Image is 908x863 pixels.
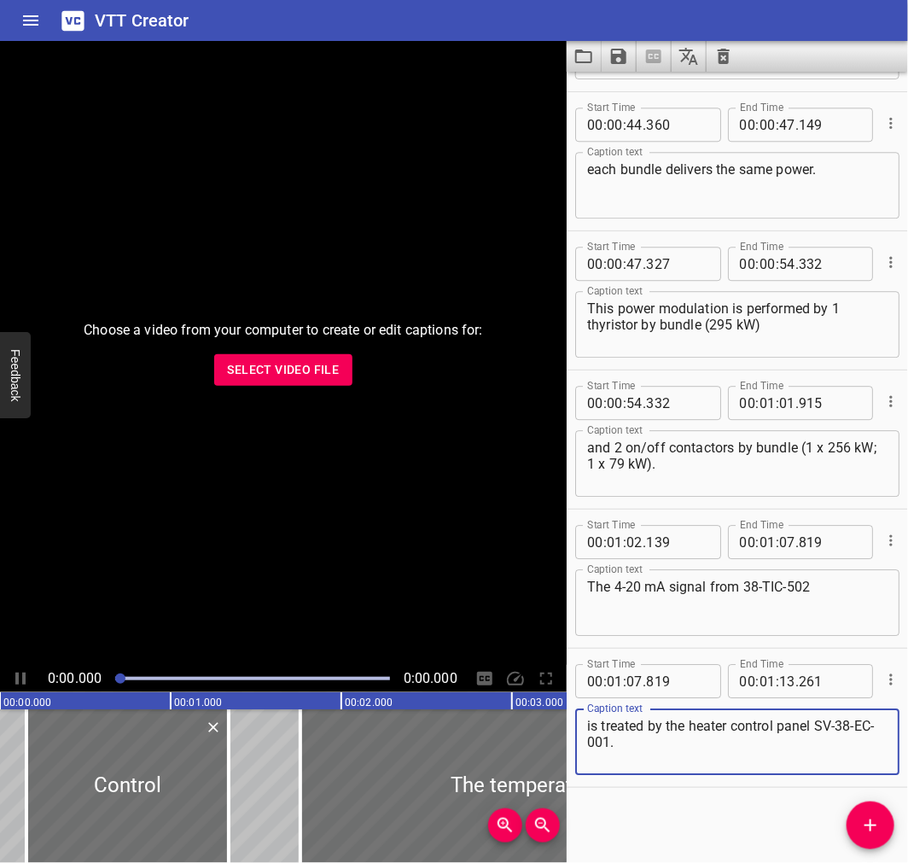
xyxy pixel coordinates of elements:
span: . [795,247,799,281]
span: : [776,386,779,420]
input: 00 [607,386,623,420]
input: 47 [779,108,795,142]
input: 47 [626,247,643,281]
span: . [795,386,799,420]
input: 01 [760,386,776,420]
div: Cue Options [880,518,899,563]
input: 13 [779,664,795,698]
input: 00 [740,664,756,698]
div: Cue Options [880,657,899,702]
input: 261 [799,664,861,698]
span: : [776,108,779,142]
input: 819 [646,664,708,698]
span: Select Video File [228,359,340,381]
div: Hide/Show Captions [471,665,498,692]
input: 819 [799,525,861,559]
span: : [756,386,760,420]
input: 332 [799,247,861,281]
span: : [603,386,607,420]
span: : [756,525,760,559]
input: 54 [779,247,795,281]
button: Cue Options [880,529,902,551]
input: 07 [779,525,795,559]
button: Cue Options [880,251,902,273]
span: . [643,386,646,420]
span: . [643,525,646,559]
textarea: is treated by the heater control panel SV-38-EC-001. [587,718,888,767]
span: . [795,525,799,559]
span: : [623,247,626,281]
button: Load captions from file [567,41,602,72]
input: 44 [626,108,643,142]
text: 00:02.000 [345,697,393,708]
textarea: The 4-20 mA signal from 38-TIC-502 [587,579,888,627]
span: : [623,664,626,698]
button: Select Video File [214,354,353,386]
span: : [603,247,607,281]
text: 00:00.000 [3,697,51,708]
span: . [643,247,646,281]
input: 01 [760,525,776,559]
p: Choose a video from your computer to create or edit captions for: [84,320,483,341]
span: : [603,108,607,142]
input: 360 [646,108,708,142]
span: : [756,664,760,698]
input: 01 [760,664,776,698]
input: 01 [607,664,623,698]
button: Delete [202,716,224,738]
span: . [643,664,646,698]
span: : [603,525,607,559]
svg: Load captions from file [573,46,594,67]
div: Toggle Full Screen [533,665,560,692]
button: Cue Options [880,668,902,691]
button: Cue Options [880,112,902,134]
span: : [623,386,626,420]
button: Save captions to file [602,41,637,72]
text: 00:01.000 [174,697,222,708]
span: : [776,525,779,559]
div: Playback Speed [502,665,529,692]
input: 00 [740,247,756,281]
input: 00 [587,386,603,420]
text: 00:03.000 [515,697,563,708]
div: Delete Cue [202,716,222,738]
button: Cue Options [880,390,902,412]
span: . [795,664,799,698]
input: 332 [646,386,708,420]
input: 02 [626,525,643,559]
input: 00 [760,247,776,281]
button: Zoom In [488,808,522,843]
input: 00 [607,108,623,142]
textarea: This power modulation is performed by 1 thyristor by bundle (295 kW) [587,300,888,349]
input: 00 [587,664,603,698]
input: 01 [607,525,623,559]
button: Translate captions [672,41,707,72]
div: Cue Options [880,101,899,145]
input: 915 [799,386,861,420]
input: 00 [587,247,603,281]
textarea: each bundle delivers the same power. [587,161,888,210]
span: : [623,108,626,142]
input: 327 [646,247,708,281]
input: 00 [607,247,623,281]
input: 00 [587,108,603,142]
span: . [795,108,799,142]
input: 00 [740,525,756,559]
h6: VTT Creator [95,7,189,34]
span: : [776,247,779,281]
span: : [776,664,779,698]
button: Clear captions [707,41,741,72]
input: 00 [740,386,756,420]
span: Video Duration [404,670,457,686]
span: : [756,108,760,142]
div: Cue Options [880,240,899,284]
input: 01 [779,386,795,420]
input: 00 [760,108,776,142]
span: Current Time [48,670,102,686]
input: 07 [626,664,643,698]
span: : [756,247,760,281]
button: Add Cue [847,802,894,849]
div: Cue Options [880,379,899,423]
input: 00 [740,108,756,142]
input: 139 [646,525,708,559]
